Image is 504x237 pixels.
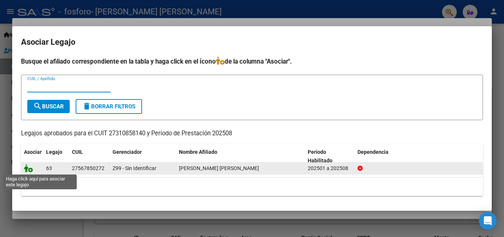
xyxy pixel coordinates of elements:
[176,144,305,169] datatable-header-cell: Nombre Afiliado
[305,144,355,169] datatable-header-cell: Periodo Habilitado
[46,149,62,155] span: Legajo
[113,149,142,155] span: Gerenciador
[46,165,52,171] span: 63
[43,144,69,169] datatable-header-cell: Legajo
[479,212,497,230] div: Open Intercom Messenger
[72,149,83,155] span: CUIL
[355,144,483,169] datatable-header-cell: Dependencia
[113,165,156,171] span: Z99 - Sin Identificar
[358,149,389,155] span: Dependencia
[21,177,483,196] div: 1 registros
[21,129,483,138] p: Legajos aprobados para el CUIT 27310858140 y Período de Prestación 202508
[82,103,135,110] span: Borrar Filtros
[179,165,259,171] span: DELGADO MARTINA HELLEN
[21,57,483,66] h4: Busque el afiliado correspondiente en la tabla y haga click en el ícono de la columna "Asociar".
[72,164,104,173] div: 27567850272
[308,164,352,173] div: 202501 a 202508
[69,144,110,169] datatable-header-cell: CUIL
[24,149,42,155] span: Asociar
[33,102,42,111] mat-icon: search
[179,149,217,155] span: Nombre Afiliado
[21,144,43,169] datatable-header-cell: Asociar
[82,102,91,111] mat-icon: delete
[21,35,483,49] h2: Asociar Legajo
[110,144,176,169] datatable-header-cell: Gerenciador
[308,149,332,163] span: Periodo Habilitado
[33,103,64,110] span: Buscar
[76,99,142,114] button: Borrar Filtros
[27,100,70,113] button: Buscar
